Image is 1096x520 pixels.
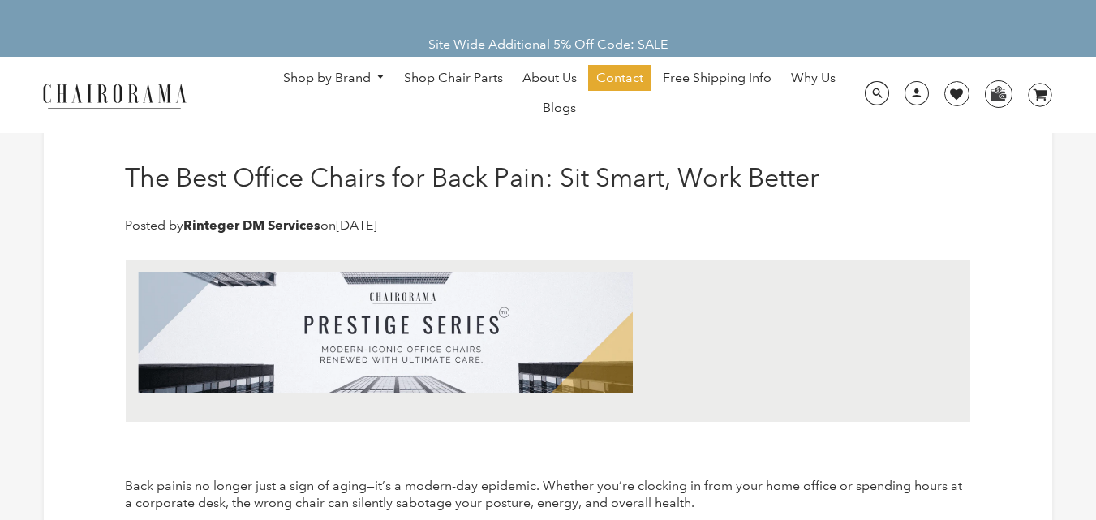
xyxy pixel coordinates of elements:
[138,272,633,393] img: AD_4nXfV_GJU5qXZLY8IYjmQaK6HTT9T-LHO-biLlD2K9IJ-7r086qNJ5ncEVkLP5wmU6nUIteB3ZwEdhd1TrbdpEPMYaYNPV...
[514,65,585,91] a: About Us
[791,70,836,87] span: Why Us
[125,478,183,493] span: Back pain
[336,217,377,233] time: [DATE]
[596,70,643,87] span: Contact
[543,100,576,117] span: Blogs
[33,81,196,110] img: chairorama
[522,70,577,87] span: About Us
[655,65,780,91] a: Free Shipping Info
[663,70,771,87] span: Free Shipping Info
[264,65,855,125] nav: DesktopNavigation
[588,65,651,91] a: Contact
[125,162,819,193] h1: The Best Office Chairs for Back Pain: Sit Smart, Work Better
[404,70,503,87] span: Shop Chair Parts
[783,65,844,91] a: Why Us
[275,66,393,91] a: Shop by Brand
[183,217,320,233] strong: Rinteger DM Services
[535,95,584,121] a: Blogs
[396,65,511,91] a: Shop Chair Parts
[986,81,1011,105] img: WhatsApp_Image_2024-07-12_at_16.23.01.webp
[125,217,819,234] p: Posted by on
[125,478,962,510] span: is no longer just a sign of aging—it’s a modern-day epidemic. Whether you’re clocking in from you...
